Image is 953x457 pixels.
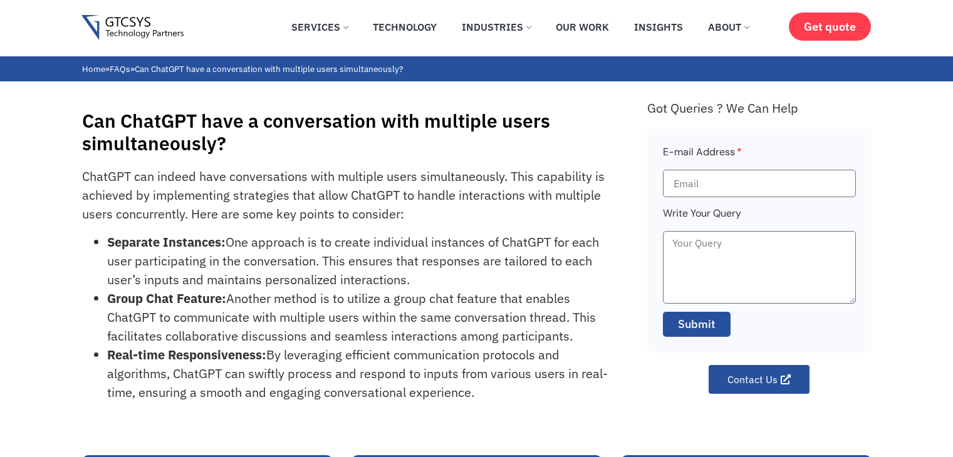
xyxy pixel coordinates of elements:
li: By leveraging efficient communication protocols and algorithms, ChatGPT can swiftly process and r... [107,346,619,402]
button: Submit [663,312,731,337]
a: Insights [625,13,692,41]
label: E-mail Address [663,144,742,170]
a: FAQs [110,63,130,74]
a: Home [82,63,105,74]
form: Faq Form [663,144,856,345]
a: Services [282,13,357,41]
strong: Group Chat Feature: [107,290,226,307]
span: » » [82,63,403,74]
span: Get quote [804,20,856,33]
span: Can ChatGPT have a conversation with multiple users simultaneously? [135,63,403,74]
img: Gtcsys logo [81,15,184,41]
iframe: chat widget [715,210,940,401]
a: About [699,13,758,41]
a: Industries [452,13,540,41]
li: One approach is to create individual instances of ChatGPT for each user participating in the conv... [107,233,619,289]
input: Email [663,170,856,197]
strong: Separate Instances: [107,234,226,250]
a: Our Work [546,13,618,41]
h1: Can ChatGPT have a conversation with multiple users simultaneously? [82,110,635,155]
li: Another method is to utilize a group chat feature that enables ChatGPT to communicate with multip... [107,289,619,346]
p: ChatGPT can indeed have conversations with multiple users simultaneously. This capability is achi... [82,167,619,223]
a: Get quote [789,13,871,41]
span: Submit [678,316,716,332]
strong: Real-time Responsiveness: [107,346,266,363]
div: Got Queries ? We Can Help [647,100,872,116]
a: Technology [363,13,446,41]
iframe: chat widget [900,407,940,444]
label: Write Your Query [663,205,741,231]
a: Contact Us [709,365,810,394]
